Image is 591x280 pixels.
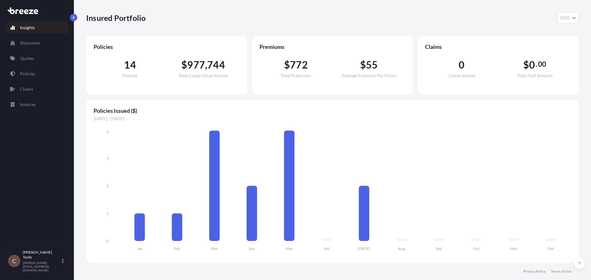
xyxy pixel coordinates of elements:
p: Policies [20,71,35,77]
span: Total Paid Amount [517,73,553,78]
p: [PERSON_NAME][EMAIL_ADDRESS][DOMAIN_NAME] [23,261,61,272]
p: Insured Portfolio [86,13,146,23]
tspan: Jan [137,246,143,251]
a: Terms of Use [551,269,571,274]
a: Quotes [5,52,69,65]
a: Policies [5,68,69,80]
tspan: Apr [249,246,255,251]
a: Shipments [5,37,69,49]
tspan: May [286,246,293,251]
tspan: Mar [211,246,218,251]
span: Claims Raised [448,73,475,78]
span: 977 [187,60,205,70]
tspan: Sep [436,246,442,251]
p: Claims [20,86,33,92]
tspan: 0 [107,239,109,243]
tspan: 3 [107,156,109,160]
p: [PERSON_NAME] Toole [23,250,61,260]
tspan: [DATE] [358,246,370,251]
p: Invoices [20,101,36,108]
span: $ [284,60,290,70]
tspan: 2 [107,183,109,188]
tspan: Feb [174,246,180,251]
span: Policies [123,73,138,78]
span: 0 [529,60,535,70]
tspan: Aug [398,246,405,251]
span: Premiums [259,43,406,50]
span: 2025 [560,15,570,21]
span: 0 [459,60,464,70]
span: Claims [425,43,571,50]
span: Policies Issued ($) [94,107,571,114]
span: C [12,258,16,264]
button: Year Selector [557,12,579,23]
tspan: 1 [107,211,109,216]
span: 00 [538,62,546,67]
span: $ [360,60,366,70]
p: Quotes [20,55,34,61]
span: 55 [366,60,378,70]
span: $ [181,60,187,70]
tspan: Oct [473,246,480,251]
span: $ [523,60,529,70]
span: Policies [94,43,240,50]
tspan: 4 [107,130,109,134]
tspan: Nov [510,246,517,251]
span: Total Cargo Value Insured [179,73,228,78]
a: Invoices [5,98,69,111]
p: Insights [20,25,35,31]
span: 14 [124,60,136,70]
span: Average Premium Per Policy [342,73,396,78]
span: [DATE] - [DATE] [94,116,571,122]
span: . [536,62,537,67]
tspan: Jun [324,246,330,251]
tspan: Dec [548,246,554,251]
a: Claims [5,83,69,95]
a: Insights [5,22,69,34]
p: Shipments [20,40,40,46]
span: , [205,60,207,70]
a: Privacy Policy [523,269,546,274]
span: Total Premiums [281,73,311,78]
span: 744 [207,60,225,70]
span: 772 [290,60,308,70]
